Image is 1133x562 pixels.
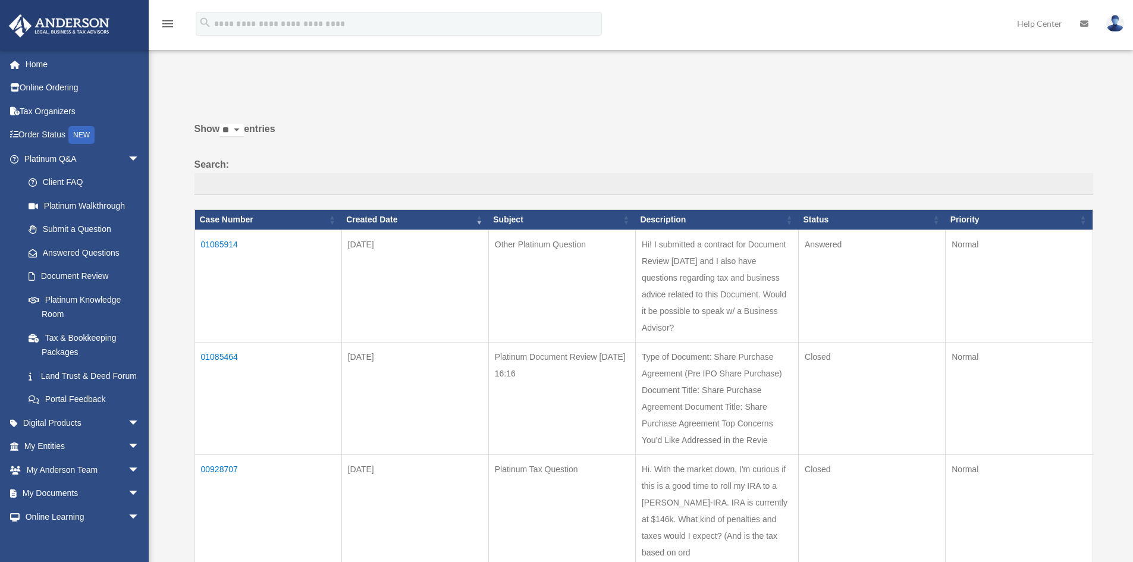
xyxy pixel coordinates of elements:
i: menu [161,17,175,31]
a: Order StatusNEW [8,123,158,147]
a: My Documentsarrow_drop_down [8,482,158,506]
a: Land Trust & Deed Forum [17,364,152,388]
a: Online Learningarrow_drop_down [8,505,158,529]
span: arrow_drop_down [128,505,152,529]
i: search [199,16,212,29]
th: Case Number: activate to sort column ascending [194,210,341,230]
td: Answered [799,230,946,342]
td: 01085914 [194,230,341,342]
a: Platinum Q&Aarrow_drop_down [8,147,152,171]
td: Normal [946,342,1093,454]
span: arrow_drop_down [128,458,152,482]
a: Online Ordering [8,76,158,100]
a: My Entitiesarrow_drop_down [8,435,158,459]
select: Showentries [219,124,244,137]
span: arrow_drop_down [128,435,152,459]
td: Platinum Document Review [DATE] 16:16 [488,342,635,454]
a: Submit a Question [17,218,152,241]
td: Type of Document: Share Purchase Agreement (Pre IPO Share Purchase) Document Title: Share Purchas... [635,342,798,454]
td: 01085464 [194,342,341,454]
input: Search: [194,173,1093,196]
th: Created Date: activate to sort column ascending [341,210,488,230]
img: Anderson Advisors Platinum Portal [5,14,113,37]
th: Description: activate to sort column ascending [635,210,798,230]
a: My Anderson Teamarrow_drop_down [8,458,158,482]
td: Hi! I submitted a contract for Document Review [DATE] and I also have questions regarding tax and... [635,230,798,342]
a: Portal Feedback [17,388,152,412]
a: Digital Productsarrow_drop_down [8,411,158,435]
a: Platinum Knowledge Room [17,288,152,326]
span: arrow_drop_down [128,482,152,506]
a: Platinum Walkthrough [17,194,152,218]
a: Tax & Bookkeeping Packages [17,326,152,364]
th: Status: activate to sort column ascending [799,210,946,230]
td: Closed [799,342,946,454]
td: [DATE] [341,342,488,454]
a: menu [161,21,175,31]
a: Client FAQ [17,171,152,194]
div: NEW [68,126,95,144]
a: Answered Questions [17,241,146,265]
a: Document Review [17,265,152,288]
td: Other Platinum Question [488,230,635,342]
th: Subject: activate to sort column ascending [488,210,635,230]
th: Priority: activate to sort column ascending [946,210,1093,230]
label: Show entries [194,121,1093,149]
td: Normal [946,230,1093,342]
img: User Pic [1106,15,1124,32]
span: arrow_drop_down [128,147,152,171]
a: Tax Organizers [8,99,158,123]
span: arrow_drop_down [128,411,152,435]
a: Home [8,52,158,76]
td: [DATE] [341,230,488,342]
label: Search: [194,156,1093,196]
